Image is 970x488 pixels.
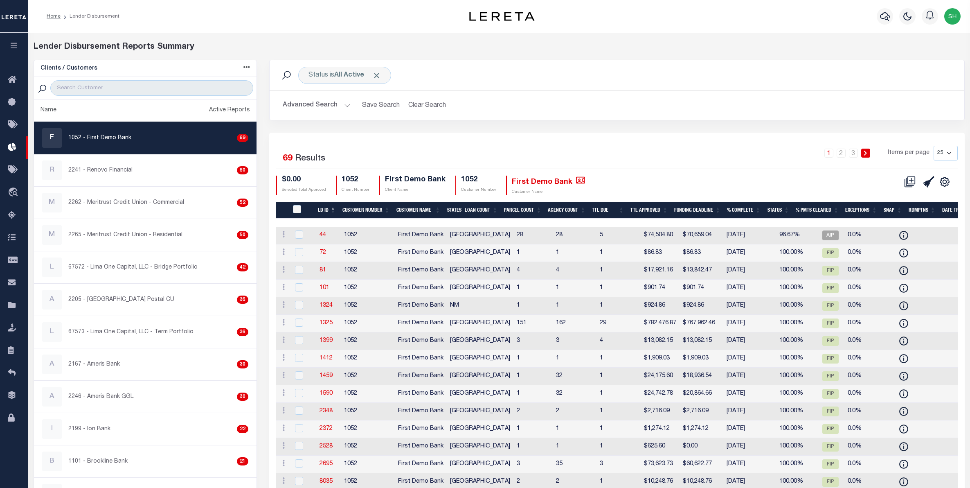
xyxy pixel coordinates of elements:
[237,425,248,433] div: 22
[341,368,395,385] td: 1052
[342,187,369,193] p: Client Number
[372,71,381,80] span: Click to Remove
[298,67,391,84] div: Status is
[680,315,723,332] td: $767,962.46
[553,385,596,403] td: 32
[341,262,395,280] td: 1052
[822,336,839,346] span: FIP
[68,425,110,434] p: 2199 - Ion Bank
[641,280,680,297] td: $901.74
[395,420,447,438] td: First Demo Bank
[469,12,535,21] img: logo-dark.svg
[34,251,257,283] a: L67572 - Lima One Capital, LLC - Bridge Portfolio42
[395,332,447,350] td: First Demo Bank
[320,373,333,379] a: 1459
[68,134,131,142] p: 1052 - First Demo Bank
[723,332,776,350] td: [DATE]
[842,202,880,219] th: Exceptions: activate to sort column ascending
[395,227,447,244] td: First Demo Bank
[822,371,839,381] span: FIP
[320,338,333,343] a: 1399
[405,97,449,113] button: Clear Search
[237,199,248,207] div: 52
[596,438,641,456] td: 1
[844,420,894,438] td: 0.0%
[513,420,553,438] td: 1
[385,187,446,193] p: Client Name
[320,285,329,291] a: 101
[764,202,792,219] th: Status: activate to sort column ascending
[888,149,929,158] span: Items per page
[553,227,596,244] td: 28
[513,332,553,350] td: 3
[723,244,776,262] td: [DATE]
[822,354,839,364] span: FIP
[844,456,894,473] td: 0.0%
[395,244,447,262] td: First Demo Bank
[723,297,776,315] td: [DATE]
[776,368,816,385] td: 100.00%
[209,106,250,115] div: Active Reports
[34,122,257,154] a: F1052 - First Demo Bank69
[844,297,894,315] td: 0.0%
[341,332,395,350] td: 1052
[68,263,198,272] p: 67572 - Lima One Capital, LLC - Bridge Portfolio
[553,420,596,438] td: 1
[447,280,513,297] td: [GEOGRAPHIC_DATA]
[513,438,553,456] td: 1
[776,456,816,473] td: 100.00%
[283,154,293,163] span: 69
[553,332,596,350] td: 3
[680,420,723,438] td: $1,274.12
[447,244,513,262] td: [GEOGRAPHIC_DATA]
[501,202,545,219] th: Parcel Count: activate to sort column ascending
[513,350,553,368] td: 1
[641,368,680,385] td: $24,175.60
[822,459,839,469] span: FIP
[34,41,965,53] div: Lender Disbursement Reports Summary
[680,262,723,280] td: $13,842.47
[680,368,723,385] td: $18,936.54
[339,202,393,219] th: Customer Number: activate to sort column ascending
[447,262,513,280] td: [GEOGRAPHIC_DATA]
[320,479,333,484] a: 8035
[237,457,248,465] div: 21
[844,350,894,368] td: 0.0%
[315,202,339,219] th: LD ID: activate to sort column descending
[844,227,894,244] td: 0.0%
[837,149,846,158] a: 2
[723,456,776,473] td: [DATE]
[513,227,553,244] td: 28
[723,438,776,456] td: [DATE]
[792,202,842,219] th: % Pmts Cleared: activate to sort column ascending
[68,360,120,369] p: 2167 - Ameris Bank
[513,403,553,420] td: 2
[822,407,839,416] span: FIP
[513,315,553,332] td: 151
[553,350,596,368] td: 1
[776,315,816,332] td: 100.00%
[723,385,776,403] td: [DATE]
[42,160,62,180] div: R
[341,315,395,332] td: 1052
[596,332,641,350] td: 4
[50,80,253,96] input: Search Customer
[283,97,351,113] button: Advanced Search
[447,403,513,420] td: [GEOGRAPHIC_DATA]
[42,258,62,277] div: L
[596,262,641,280] td: 1
[553,315,596,332] td: 162
[41,106,56,115] div: Name
[320,391,333,396] a: 1590
[282,176,326,185] h4: $0.00
[596,244,641,262] td: 1
[844,262,894,280] td: 0.0%
[447,368,513,385] td: [GEOGRAPHIC_DATA]
[513,244,553,262] td: 1
[844,438,894,456] td: 0.0%
[723,315,776,332] td: [DATE]
[237,296,248,304] div: 36
[822,266,839,276] span: FIP
[822,477,839,487] span: FIP
[461,202,501,219] th: Loan Count: activate to sort column ascending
